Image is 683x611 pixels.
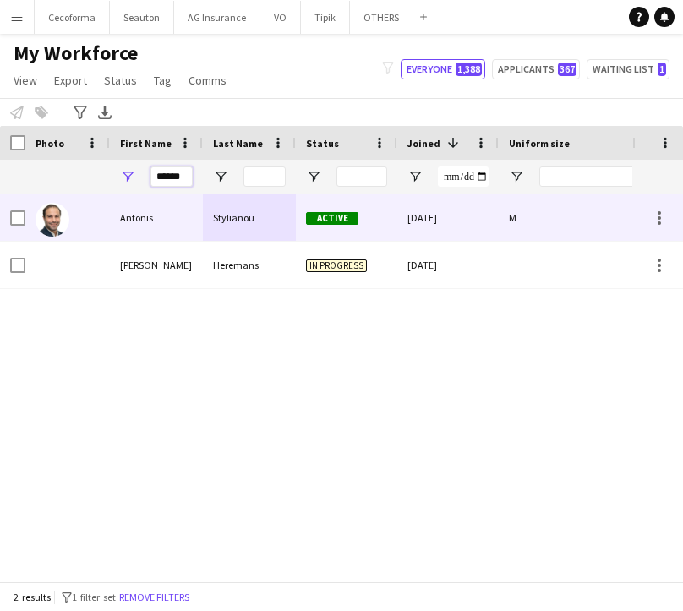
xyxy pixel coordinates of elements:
div: [PERSON_NAME] [110,242,203,288]
button: Applicants367 [492,59,580,79]
span: Uniform size [509,137,570,150]
span: First Name [120,137,172,150]
a: Tag [147,69,178,91]
button: Remove filters [116,588,193,607]
button: VO [260,1,301,34]
span: In progress [306,259,367,272]
button: AG Insurance [174,1,260,34]
span: Last Name [213,137,263,150]
div: [DATE] [397,242,499,288]
span: Active [306,212,358,225]
span: M [509,211,516,224]
span: My Workforce [14,41,138,66]
div: Heremans [203,242,296,288]
button: Cecoforma [35,1,110,34]
a: View [7,69,44,91]
img: Antonis Stylianou [36,203,69,237]
button: Open Filter Menu [213,169,228,184]
input: Status Filter Input [336,166,387,187]
span: Status [306,137,339,150]
span: Export [54,73,87,88]
app-action-btn: Advanced filters [70,102,90,123]
button: Tipik [301,1,350,34]
span: 1 filter set [72,591,116,603]
span: Status [104,73,137,88]
button: Everyone1,388 [401,59,485,79]
span: Joined [407,137,440,150]
span: 1 [658,63,666,76]
input: Uniform size Filter Input [539,166,658,187]
div: [DATE] [397,194,499,241]
span: Tag [154,73,172,88]
button: OTHERS [350,1,413,34]
app-action-btn: Export XLSX [95,102,115,123]
input: First Name Filter Input [150,166,193,187]
button: Seauton [110,1,174,34]
button: Open Filter Menu [509,169,524,184]
input: Last Name Filter Input [243,166,286,187]
button: Open Filter Menu [306,169,321,184]
span: View [14,73,37,88]
div: Stylianou [203,194,296,241]
button: Waiting list1 [587,59,669,79]
span: Photo [36,137,64,150]
a: Comms [182,69,233,91]
button: Open Filter Menu [407,169,423,184]
span: 1,388 [456,63,482,76]
button: Open Filter Menu [120,169,135,184]
a: Status [97,69,144,91]
a: Export [47,69,94,91]
span: Comms [189,73,227,88]
span: 367 [558,63,576,76]
div: Antonis [110,194,203,241]
input: Joined Filter Input [438,166,489,187]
